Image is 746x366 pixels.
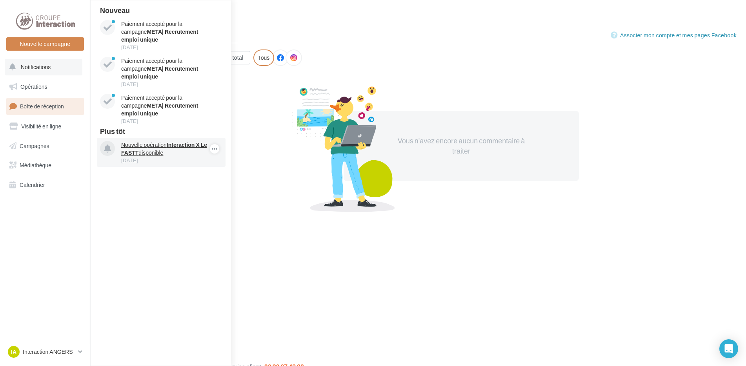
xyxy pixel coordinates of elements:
div: Open Intercom Messenger [719,339,738,358]
a: Opérations [5,79,86,95]
div: 19 Commentaires [100,72,737,79]
p: Interaction ANGERS [23,348,75,356]
div: Tous [253,49,275,66]
a: IA Interaction ANGERS [6,344,84,359]
span: Médiathèque [20,162,51,168]
span: Campagnes [20,142,49,149]
div: Vous n'avez encore aucun commentaire à traiter [394,136,529,156]
a: Boîte de réception [5,98,86,115]
a: Médiathèque [5,157,86,174]
a: Campagnes [5,138,86,154]
span: Opérations [20,83,47,90]
span: Visibilité en ligne [21,123,61,130]
div: Boîte de réception [100,13,737,24]
span: IA [11,348,16,356]
a: Associer mon compte et mes pages Facebook [611,31,737,40]
button: Nouvelle campagne [6,37,84,51]
a: Calendrier [5,177,86,193]
button: Au total [217,51,250,64]
span: Calendrier [20,181,45,188]
button: Notifications [5,59,82,75]
span: Boîte de réception [20,103,64,110]
a: Visibilité en ligne [5,118,86,135]
span: Notifications [21,64,51,70]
